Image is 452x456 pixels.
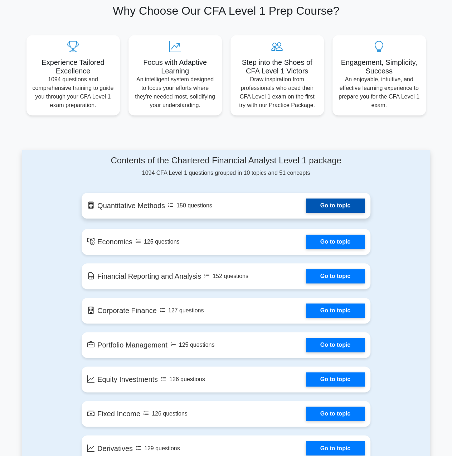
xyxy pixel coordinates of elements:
[306,338,365,352] a: Go to topic
[306,441,365,455] a: Go to topic
[82,155,370,177] div: 1094 CFA Level 1 questions grouped in 10 topics and 51 concepts
[306,407,365,421] a: Go to topic
[338,58,420,75] h5: Engagement, Simplicity, Success
[236,58,318,75] h5: Step into the Shoes of CFA Level 1 Victors
[306,269,365,283] a: Go to topic
[32,75,114,110] p: 1094 questions and comprehensive training to guide you through your CFA Level 1 exam preparation.
[306,198,365,213] a: Go to topic
[26,4,426,18] h2: Why Choose Our CFA Level 1 Prep Course?
[32,58,114,75] h5: Experience Tailored Excellence
[82,155,370,166] h4: Contents of the Chartered Financial Analyst Level 1 package
[306,372,365,387] a: Go to topic
[134,75,216,110] p: An intelligent system designed to focus your efforts where they're needed most, solidifying your ...
[236,75,318,110] p: Draw inspiration from professionals who aced their CFA Level 1 exam on the first try with our Pra...
[306,235,365,249] a: Go to topic
[306,303,365,318] a: Go to topic
[134,58,216,75] h5: Focus with Adaptive Learning
[338,75,420,110] p: An enjoyable, intuitive, and effective learning experience to prepare you for the CFA Level 1 exam.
